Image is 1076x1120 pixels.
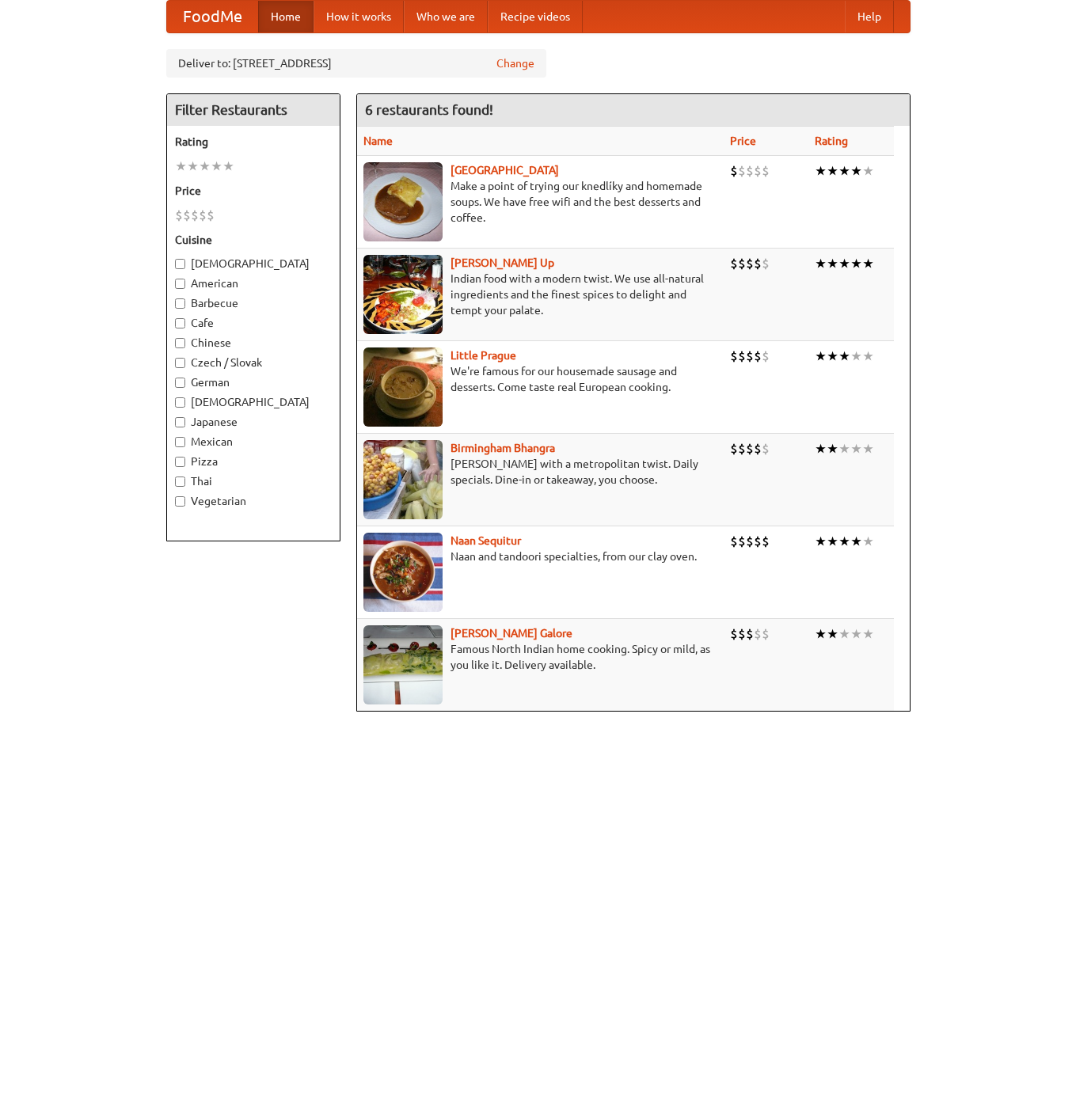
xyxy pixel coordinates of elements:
li: $ [730,255,738,272]
li: $ [746,162,754,180]
li: ★ [199,158,211,175]
a: Naan Sequitur [451,534,521,547]
label: Chinese [175,335,332,351]
input: [DEMOGRAPHIC_DATA] [175,259,185,269]
li: ★ [222,158,234,175]
li: $ [730,533,738,550]
li: $ [754,533,762,550]
li: $ [191,207,199,224]
li: ★ [827,162,838,180]
li: ★ [815,162,827,180]
label: Czech / Slovak [175,355,332,370]
li: $ [746,625,754,643]
b: Birmingham Bhangra [451,442,555,454]
li: $ [207,207,215,224]
li: $ [746,347,754,365]
a: Help [845,1,894,32]
h4: Filter Restaurants [167,94,340,126]
li: ★ [850,162,862,180]
li: ★ [850,255,862,272]
li: ★ [838,255,850,272]
div: Deliver to: [STREET_ADDRESS] [166,49,546,78]
img: littleprague.jpg [363,347,443,427]
a: [PERSON_NAME] Galore [451,627,572,640]
li: ★ [862,533,874,550]
img: naansequitur.jpg [363,533,443,612]
label: [DEMOGRAPHIC_DATA] [175,256,332,271]
p: Naan and tandoori specialties, from our clay oven. [363,549,718,564]
li: ★ [862,440,874,457]
li: ★ [862,625,874,643]
a: Recipe videos [488,1,583,32]
li: ★ [815,347,827,365]
li: $ [762,625,770,643]
li: $ [746,440,754,457]
li: $ [762,162,770,180]
li: ★ [187,158,199,175]
input: Barbecue [175,298,185,309]
li: ★ [850,440,862,457]
input: Chinese [175,338,185,348]
label: Barbecue [175,295,332,311]
li: ★ [850,625,862,643]
label: Cafe [175,315,332,331]
li: ★ [838,162,850,180]
a: Home [258,1,314,32]
li: ★ [815,255,827,272]
a: Little Prague [451,349,516,362]
li: ★ [175,158,187,175]
li: $ [738,347,746,365]
li: $ [183,207,191,224]
li: $ [175,207,183,224]
li: ★ [815,533,827,550]
p: Make a point of trying our knedlíky and homemade soups. We have free wifi and the best desserts a... [363,178,718,226]
li: $ [199,207,207,224]
li: ★ [838,625,850,643]
label: Pizza [175,454,332,469]
a: Name [363,135,393,147]
li: ★ [815,625,827,643]
input: Czech / Slovak [175,358,185,368]
input: Cafe [175,318,185,328]
input: Japanese [175,417,185,427]
li: $ [754,162,762,180]
li: $ [738,162,746,180]
li: $ [754,347,762,365]
img: currygalore.jpg [363,625,443,704]
li: $ [730,625,738,643]
li: $ [730,440,738,457]
label: Japanese [175,414,332,430]
label: Vegetarian [175,493,332,509]
input: [DEMOGRAPHIC_DATA] [175,397,185,408]
a: FoodMe [167,1,258,32]
input: Thai [175,476,185,487]
img: bhangra.jpg [363,440,443,519]
li: $ [746,255,754,272]
p: Famous North Indian home cooking. Spicy or mild, as you like it. Delivery available. [363,641,718,673]
li: $ [762,255,770,272]
img: curryup.jpg [363,255,443,334]
li: ★ [838,347,850,365]
input: German [175,378,185,388]
li: ★ [862,255,874,272]
a: Change [496,55,534,71]
li: $ [730,162,738,180]
label: Thai [175,473,332,489]
li: ★ [827,255,838,272]
li: ★ [862,162,874,180]
p: We're famous for our housemade sausage and desserts. Come taste real European cooking. [363,363,718,395]
label: Mexican [175,434,332,450]
a: Rating [815,135,848,147]
li: ★ [211,158,222,175]
li: $ [754,625,762,643]
li: $ [738,625,746,643]
li: $ [738,440,746,457]
h5: Rating [175,134,332,150]
p: [PERSON_NAME] with a metropolitan twist. Daily specials. Dine-in or takeaway, you choose. [363,456,718,488]
label: [DEMOGRAPHIC_DATA] [175,394,332,410]
li: $ [730,347,738,365]
b: [GEOGRAPHIC_DATA] [451,164,559,177]
li: ★ [827,625,838,643]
